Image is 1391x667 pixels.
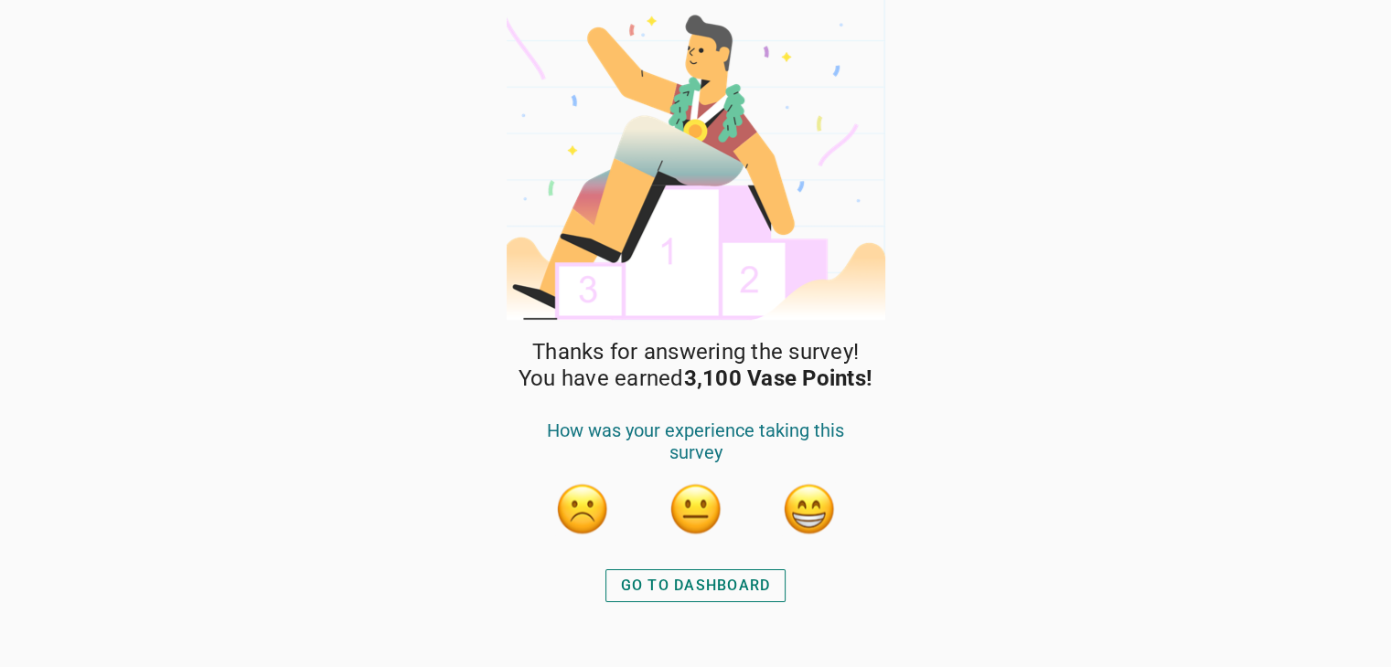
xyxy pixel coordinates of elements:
strong: 3,100 Vase Points! [684,365,873,391]
span: Thanks for answering the survey! [532,339,859,365]
button: GO TO DASHBOARD [605,569,786,602]
div: GO TO DASHBOARD [621,575,771,597]
div: How was your experience taking this survey [526,419,866,482]
span: You have earned [519,365,872,392]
